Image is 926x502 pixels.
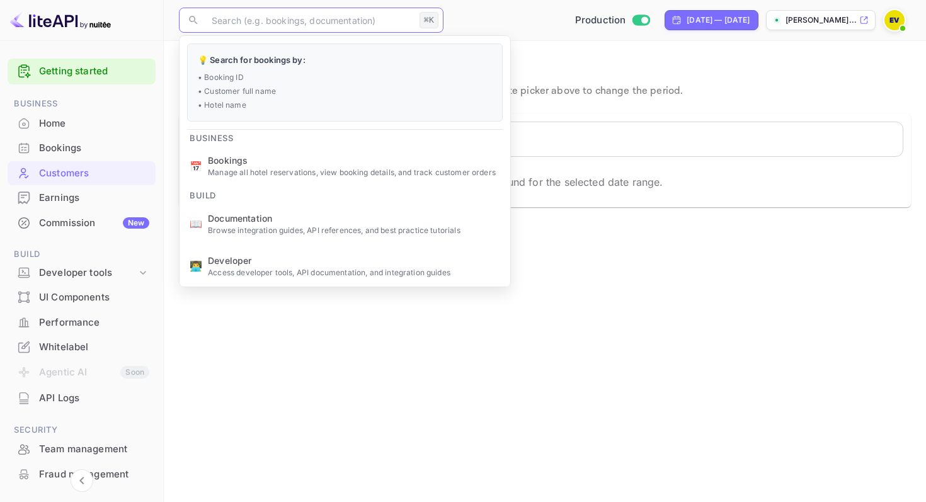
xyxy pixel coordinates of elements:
a: Performance [8,311,156,334]
p: [PERSON_NAME]... [786,14,857,26]
p: 📖 [190,216,202,231]
p: • Customer full name [198,86,492,97]
div: Getting started [8,59,156,84]
p: • Booking ID [198,72,492,83]
input: Search customers by name or email... [215,122,903,157]
p: Customers [179,56,911,81]
div: CommissionNew [8,211,156,236]
span: Bookings [208,154,500,167]
a: Earnings [8,186,156,209]
a: Home [8,111,156,135]
button: Collapse navigation [71,469,93,492]
p: No customers found for the selected date range. [426,174,663,190]
input: Search (e.g. bookings, documentation) [204,8,414,33]
div: Fraud management [39,467,149,482]
p: 👨‍💻 [190,258,202,273]
div: Bookings [39,141,149,156]
div: UI Components [39,290,149,305]
a: UI Components [8,285,156,309]
div: New [123,217,149,229]
a: Bookings [8,136,156,159]
a: CommissionNew [8,211,156,234]
div: Home [39,117,149,131]
a: Team management [8,437,156,460]
div: Performance [8,311,156,335]
p: Access developer tools, API documentation, and integration guides [208,267,500,278]
span: Production [575,13,626,28]
a: Whitelabel [8,335,156,358]
p: Manage all hotel reservations, view booking details, and track customer orders [208,167,500,178]
span: Build [180,183,226,203]
div: Fraud management [8,462,156,487]
a: Customers [8,161,156,185]
a: Getting started [39,64,149,79]
img: Ekaterina Volovik [884,10,905,30]
p: 💡 Search for bookings by: [198,54,492,67]
p: Browse integration guides, API references, and best practice tutorials [208,225,500,236]
div: Developer tools [39,266,137,280]
div: ⌘K [420,12,438,28]
a: API Logs [8,386,156,409]
div: API Logs [8,386,156,411]
div: Home [8,111,156,136]
span: Security [8,423,156,437]
span: Business [8,97,156,111]
div: Customers [39,166,149,181]
div: Earnings [39,191,149,205]
div: Switch to Sandbox mode [570,13,655,28]
div: Bookings [8,136,156,161]
p: 📅 [190,159,202,174]
div: Earnings [8,186,156,210]
span: Documentation [208,212,500,225]
span: Developer [208,254,500,267]
div: Performance [39,316,149,330]
div: [DATE] — [DATE] [687,14,750,26]
div: Commission [39,216,149,231]
p: • Hotel name [198,100,492,111]
div: Customers [8,161,156,186]
span: Build [8,248,156,261]
span: Business [180,125,243,145]
div: Whitelabel [39,340,149,355]
div: Team management [8,437,156,462]
img: LiteAPI logo [10,10,111,30]
div: API Logs [39,391,149,406]
div: Developer tools [8,262,156,284]
div: UI Components [8,285,156,310]
a: Fraud management [8,462,156,486]
div: Team management [39,442,149,457]
div: Whitelabel [8,335,156,360]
